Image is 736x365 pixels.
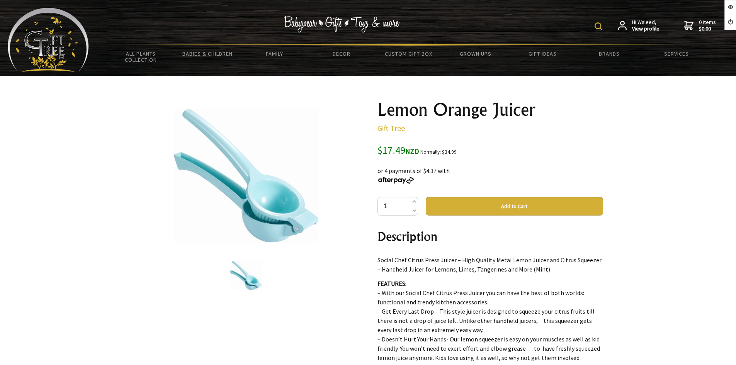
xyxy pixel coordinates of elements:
[420,149,457,155] small: Normally: $34.99
[405,147,419,156] span: NZD
[377,280,406,287] strong: FEATURES:
[377,177,415,184] img: Afterpay
[595,22,602,30] img: product search
[699,19,716,32] span: 0 items
[107,46,174,68] a: All Plants Collection
[377,100,603,119] h1: Lemon Orange Juicer
[442,46,509,62] a: Grown Ups
[632,25,660,32] strong: View profile
[426,197,603,216] button: Add to Cart
[632,19,660,32] span: Hi Waleed,
[684,19,716,32] a: 0 items$0.00
[377,157,603,185] div: or 4 payments of $4.37 with
[377,255,603,274] p: Social Chef Citrus Press Juicer – High Quality Metal Lemon Juicer and Citrus Squeezer – Handheld ...
[308,46,375,62] a: Decor
[618,19,660,32] a: Hi Waleed,View profile
[173,109,319,243] img: Lemon Orange Juicer
[241,46,308,62] a: Family
[377,144,419,156] span: $17.49
[284,16,400,32] img: Babywear - Gifts - Toys & more
[377,123,405,133] a: Gift Tree
[375,46,442,62] a: Custom Gift Box
[576,46,643,62] a: Brands
[509,46,576,62] a: Gift Ideas
[174,46,241,62] a: Babies & Children
[377,227,603,246] h2: Description
[643,46,710,62] a: Services
[699,25,716,32] strong: $0.00
[230,261,262,290] img: Lemon Orange Juicer
[8,8,89,72] img: Babyware - Gifts - Toys and more...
